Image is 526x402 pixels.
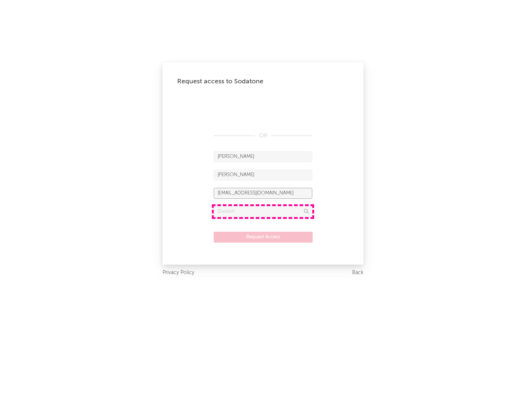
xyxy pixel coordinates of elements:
[352,268,363,277] a: Back
[177,77,349,86] div: Request access to Sodatone
[214,132,312,140] div: OR
[214,151,312,162] input: First Name
[163,268,194,277] a: Privacy Policy
[214,232,313,243] button: Request Access
[214,206,312,217] input: Division
[214,188,312,199] input: Email
[214,170,312,181] input: Last Name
